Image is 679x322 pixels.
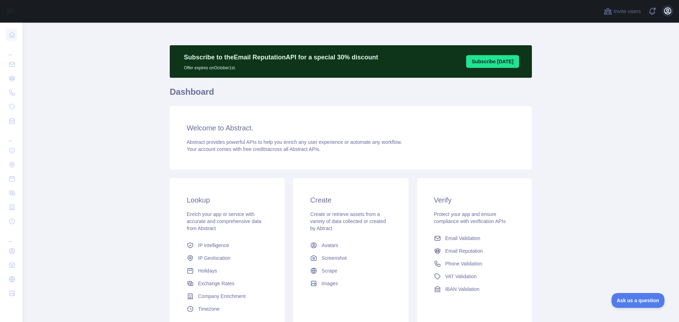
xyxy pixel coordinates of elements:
[187,195,268,205] h3: Lookup
[6,129,17,143] div: ...
[611,293,665,308] iframe: Toggle Customer Support
[431,245,518,257] a: Email Reputation
[431,257,518,270] a: Phone Validation
[170,86,532,103] h1: Dashboard
[321,242,338,249] span: Avatars
[431,283,518,295] a: IBAN Validation
[187,211,261,231] span: Enrich your app or service with accurate and comprehensive data from Abstract
[310,211,386,231] span: Create or retrieve assets from a variety of data collected or created by Abtract
[307,277,394,290] a: Images
[187,146,320,152] span: Your account comes with across all Abstract APIs.
[184,264,271,277] a: Holidays
[198,293,246,300] span: Company Enrichment
[321,254,347,262] span: Screenshot
[198,305,220,312] span: Timezone
[431,232,518,245] a: Email Validation
[602,6,642,17] button: Invite users
[198,267,217,274] span: Holidays
[187,139,402,145] span: Abstract provides powerful APIs to help you enrich any user experience or automate any workflow.
[445,260,482,267] span: Phone Validation
[307,252,394,264] a: Screenshot
[6,42,17,57] div: ...
[466,55,519,68] button: Subscribe [DATE]
[434,195,515,205] h3: Verify
[184,290,271,303] a: Company Enrichment
[243,146,267,152] span: free credits
[310,195,391,205] h3: Create
[321,280,338,287] span: Images
[307,239,394,252] a: Avatars
[307,264,394,277] a: Scrape
[614,7,641,16] span: Invite users
[198,280,234,287] span: Exchange Rates
[321,267,337,274] span: Scrape
[445,286,480,293] span: IBAN Validation
[184,62,378,71] p: Offer expires on October 1st.
[431,270,518,283] a: VAT Validation
[184,277,271,290] a: Exchange Rates
[6,229,17,243] div: ...
[187,123,515,133] h3: Welcome to Abstract.
[184,303,271,315] a: Timezone
[184,252,271,264] a: IP Geolocation
[445,235,480,242] span: Email Validation
[434,211,506,224] span: Protect your app and ensure compliance with verification APIs
[445,273,477,280] span: VAT Validation
[445,247,483,254] span: Email Reputation
[198,254,231,262] span: IP Geolocation
[184,52,378,62] p: Subscribe to the Email Reputation API for a special 30 % discount
[198,242,229,249] span: IP Intelligence
[184,239,271,252] a: IP Intelligence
